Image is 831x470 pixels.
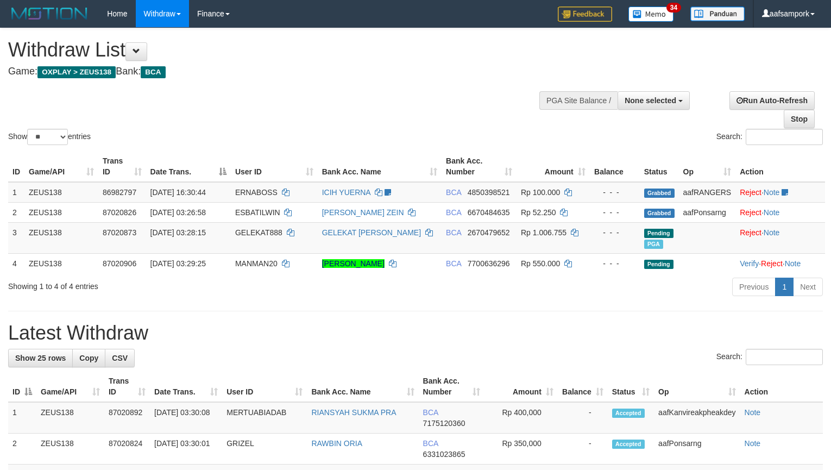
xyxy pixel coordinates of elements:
[625,96,676,105] span: None selected
[785,259,801,268] a: Note
[521,208,556,217] span: Rp 52.250
[311,408,396,417] a: RIANSYAH SUKMA PRA
[740,371,823,402] th: Action
[735,222,825,253] td: ·
[628,7,674,22] img: Button%20Memo.svg
[745,439,761,448] a: Note
[558,402,608,434] td: -
[468,188,510,197] span: Copy 4850398521 to clipboard
[79,354,98,362] span: Copy
[735,202,825,222] td: ·
[72,349,105,367] a: Copy
[644,260,673,269] span: Pending
[446,228,461,237] span: BCA
[150,371,222,402] th: Date Trans.: activate to sort column ascending
[103,188,136,197] span: 86982797
[98,151,146,182] th: Trans ID: activate to sort column ascending
[103,228,136,237] span: 87020873
[729,91,815,110] a: Run Auto-Refresh
[654,371,740,402] th: Op: activate to sort column ascending
[690,7,745,21] img: panduan.png
[231,151,318,182] th: User ID: activate to sort column ascending
[311,439,362,448] a: RAWBIN ORIA
[235,228,282,237] span: GELEKAT888
[740,208,761,217] a: Reject
[745,408,761,417] a: Note
[423,439,438,448] span: BCA
[612,440,645,449] span: Accepted
[539,91,618,110] div: PGA Site Balance /
[36,434,104,465] td: ZEUS138
[594,258,635,269] div: - - -
[679,151,736,182] th: Op: activate to sort column ascending
[423,419,465,428] span: Copy 7175120360 to clipboard
[307,371,418,402] th: Bank Acc. Name: activate to sort column ascending
[104,371,150,402] th: Trans ID: activate to sort column ascending
[594,207,635,218] div: - - -
[8,39,543,61] h1: Withdraw List
[150,228,206,237] span: [DATE] 03:28:15
[8,349,73,367] a: Show 25 rows
[15,354,66,362] span: Show 25 rows
[8,129,91,145] label: Show entries
[235,208,280,217] span: ESBATILWIN
[716,129,823,145] label: Search:
[24,222,98,253] td: ZEUS138
[105,349,135,367] a: CSV
[235,259,278,268] span: MANMAN20
[24,151,98,182] th: Game/API: activate to sort column ascending
[8,182,24,203] td: 1
[644,229,673,238] span: Pending
[8,222,24,253] td: 3
[775,278,794,296] a: 1
[594,187,635,198] div: - - -
[484,402,558,434] td: Rp 400,000
[764,188,780,197] a: Note
[112,354,128,362] span: CSV
[764,208,780,217] a: Note
[8,202,24,222] td: 2
[784,110,815,128] a: Stop
[8,371,36,402] th: ID: activate to sort column descending
[468,259,510,268] span: Copy 7700636296 to clipboard
[222,434,307,465] td: GRIZEL
[468,208,510,217] span: Copy 6670484635 to clipboard
[222,371,307,402] th: User ID: activate to sort column ascending
[24,182,98,203] td: ZEUS138
[150,259,206,268] span: [DATE] 03:29:25
[103,208,136,217] span: 87020826
[716,349,823,365] label: Search:
[644,209,675,218] span: Grabbed
[8,277,338,292] div: Showing 1 to 4 of 4 entries
[735,151,825,182] th: Action
[423,450,465,459] span: Copy 6331023865 to clipboard
[521,228,566,237] span: Rp 1.006.755
[318,151,442,182] th: Bank Acc. Name: activate to sort column ascending
[442,151,517,182] th: Bank Acc. Number: activate to sort column ascending
[558,434,608,465] td: -
[735,182,825,203] td: ·
[24,202,98,222] td: ZEUS138
[150,188,206,197] span: [DATE] 16:30:44
[27,129,68,145] select: Showentries
[746,349,823,365] input: Search:
[521,259,560,268] span: Rp 550.000
[612,409,645,418] span: Accepted
[446,259,461,268] span: BCA
[732,278,776,296] a: Previous
[654,434,740,465] td: aafPonsarng
[36,402,104,434] td: ZEUS138
[150,208,206,217] span: [DATE] 03:26:58
[103,259,136,268] span: 87020906
[8,66,543,77] h4: Game: Bank:
[484,434,558,465] td: Rp 350,000
[644,189,675,198] span: Grabbed
[146,151,231,182] th: Date Trans.: activate to sort column descending
[735,253,825,273] td: · ·
[608,371,654,402] th: Status: activate to sort column ascending
[8,434,36,465] td: 2
[8,5,91,22] img: MOTION_logo.png
[468,228,510,237] span: Copy 2670479652 to clipboard
[322,208,404,217] a: [PERSON_NAME] ZEIN
[104,434,150,465] td: 87020824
